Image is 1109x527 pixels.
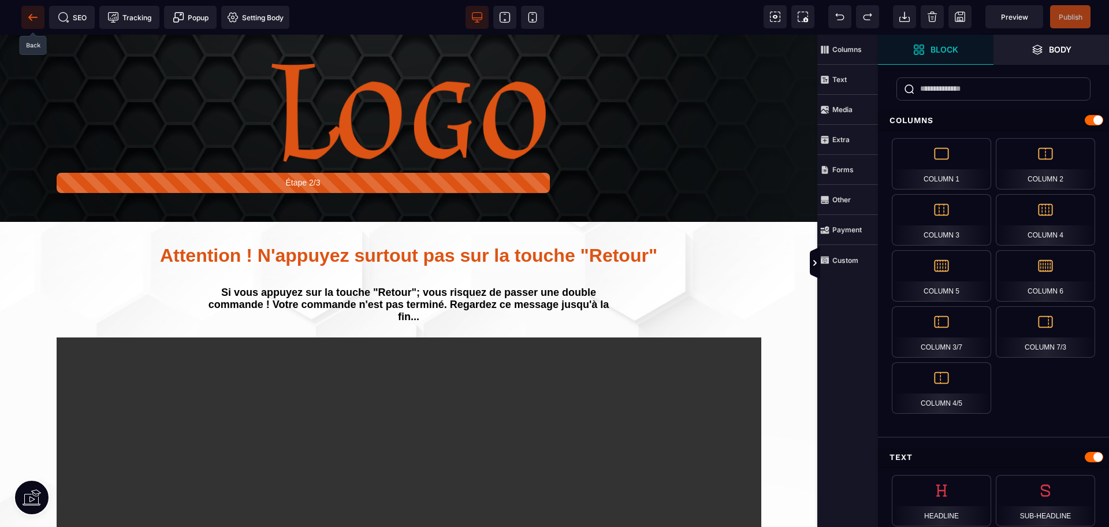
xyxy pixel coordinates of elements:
[227,12,284,23] span: Setting Body
[892,250,991,302] div: Column 5
[466,6,489,29] span: View desktop
[764,5,787,28] span: View components
[996,475,1095,526] div: Sub-headline
[1050,5,1091,28] span: Save
[21,6,44,29] span: Back
[996,306,1095,358] div: Column 7/3
[832,256,858,265] strong: Custom
[49,6,95,29] span: Seo meta data
[892,194,991,246] div: Column 3
[878,110,1109,131] div: Columns
[832,45,862,54] strong: Columns
[931,45,958,54] strong: Block
[892,475,991,526] div: Headline
[828,5,851,28] span: Undo
[99,6,159,29] span: Tracking code
[1049,45,1071,54] strong: Body
[832,225,862,234] strong: Payment
[878,35,993,65] span: Open Blocks
[817,185,878,215] span: Other
[892,138,991,190] div: Column 1
[948,5,972,28] span: Save
[58,12,87,23] span: SEO
[817,245,878,275] span: Custom Block
[996,250,1095,302] div: Column 6
[878,447,1109,468] div: Text
[996,194,1095,246] div: Column 4
[832,75,847,84] strong: Text
[878,246,890,281] span: Toggle Views
[57,205,761,237] h1: Attention ! N'appuyez surtout pas sur la touche "Retour"
[993,35,1109,65] span: Open Layers
[996,138,1095,190] div: Column 2
[221,6,289,29] span: Favicon
[521,6,544,29] span: View mobile
[832,135,850,144] strong: Extra
[817,215,878,245] span: Payment
[817,65,878,95] span: Text
[817,35,878,65] span: Columns
[892,362,991,414] div: Column 4/5
[107,12,151,23] span: Tracking
[893,5,916,28] span: Open Import Webpage
[164,6,217,29] span: Create Alert Modal
[892,306,991,358] div: Column 3/7
[493,6,516,29] span: View tablet
[921,5,944,28] span: Clear
[817,125,878,155] span: Extra
[286,143,321,153] text: Étape 2/3
[791,5,814,28] span: Screenshot
[832,195,851,204] strong: Other
[173,12,209,23] span: Popup
[209,252,612,288] b: Si vous appuyez sur la touche "Retour"; vous risquez de passer une double commande ! Votre comman...
[832,165,854,174] strong: Forms
[985,5,1043,28] span: Preview
[271,29,546,127] img: 276_Logo_-_1.png
[817,95,878,125] span: Media
[832,105,853,114] strong: Media
[856,5,879,28] span: Redo
[817,155,878,185] span: Forms
[1059,13,1082,21] span: Publish
[1001,13,1028,21] span: Preview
